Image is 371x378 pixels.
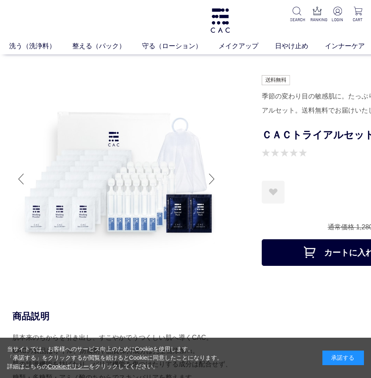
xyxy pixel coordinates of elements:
p: SEARCH [290,17,303,23]
div: 当サイトでは、お客様へのサービス向上のためにCookieを使用します。 「承諾する」をクリックするか閲覧を続けるとCookieに同意したことになります。 詳細はこちらの をクリックしてください。 [7,345,223,371]
a: RANKING [310,7,323,23]
a: お気に入りに登録する [262,181,285,204]
a: 守る（ローション） [142,41,219,51]
a: LOGIN [331,7,344,23]
a: メイクアップ [219,41,275,51]
a: Cookieポリシー [48,363,89,370]
img: logo [209,8,231,33]
p: RANKING [310,17,323,23]
a: 整える（パック） [72,41,142,51]
img: ＣＡＣトライアルセット [12,75,220,283]
div: 承諾する [322,351,364,365]
p: CART [351,17,364,23]
img: 送料無料 [262,75,290,85]
a: SEARCH [290,7,303,23]
a: 日やけ止め [275,41,325,51]
a: CART [351,7,364,23]
p: LOGIN [331,17,344,23]
a: 洗う（洗浄料） [9,41,72,51]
